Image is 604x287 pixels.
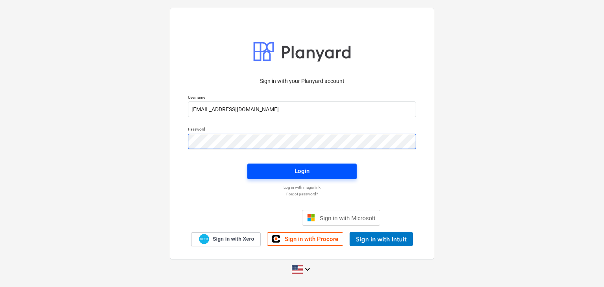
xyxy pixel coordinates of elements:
[199,234,209,245] img: Xero logo
[565,249,604,287] iframe: Chat Widget
[303,265,312,274] i: keyboard_arrow_down
[188,77,416,85] p: Sign in with your Planyard account
[285,235,338,243] span: Sign in with Procore
[184,185,420,190] a: Log in with magic link
[320,215,376,221] span: Sign in with Microsoft
[267,232,343,246] a: Sign in with Procore
[191,232,261,246] a: Sign in with Xero
[295,166,309,176] div: Login
[188,95,416,101] p: Username
[213,235,254,243] span: Sign in with Xero
[247,164,357,179] button: Login
[184,191,420,197] a: Forgot password?
[188,101,416,117] input: Username
[188,127,416,133] p: Password
[307,214,315,222] img: Microsoft logo
[220,209,300,226] iframe: Sign in with Google Button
